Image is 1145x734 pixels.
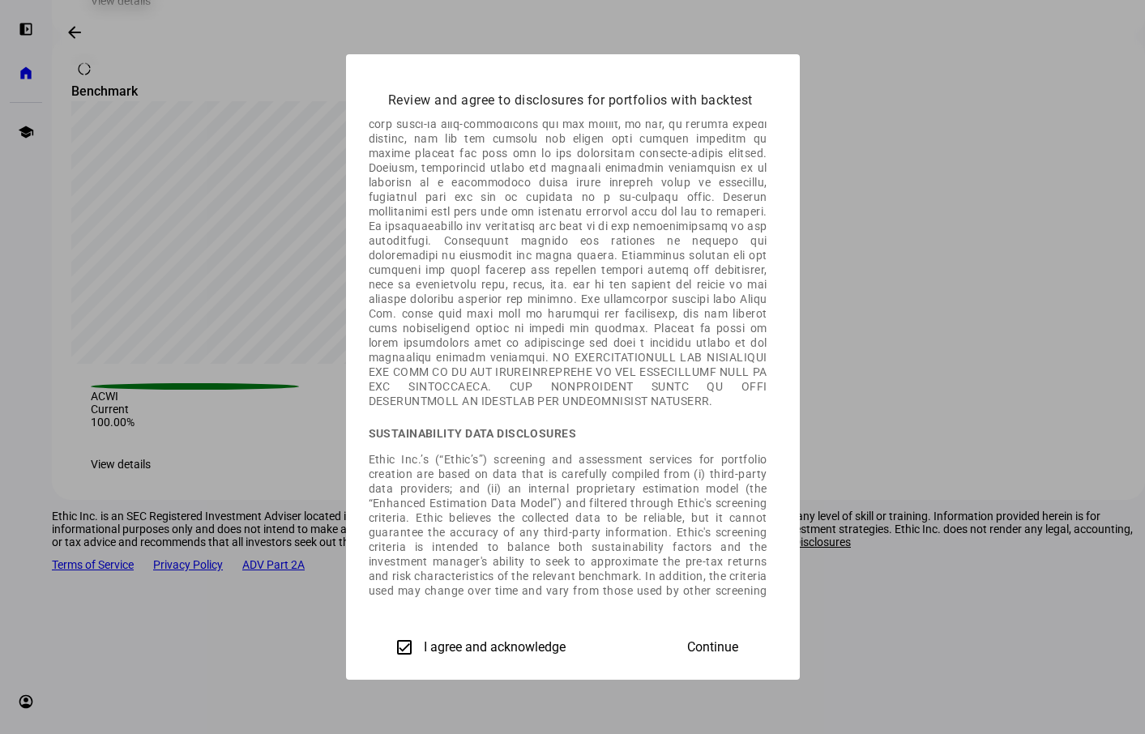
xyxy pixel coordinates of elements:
[421,640,566,655] label: I agree and acknowledge
[687,640,738,655] span: Continue
[668,631,758,664] button: Continue
[369,67,777,121] h2: Review and agree to disclosures for portfolios with backtest
[369,452,767,627] p: Ethic Inc.’s (“Ethic’s”) screening and assessment services for portfolio creation are based on da...
[369,426,767,441] h3: Sustainability data disclosures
